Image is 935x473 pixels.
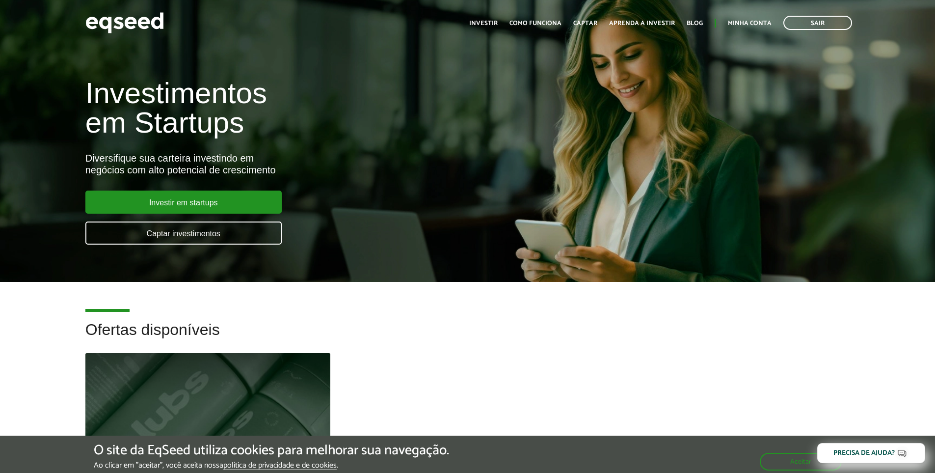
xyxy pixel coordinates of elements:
[85,222,282,245] a: Captar investimentos
[783,16,852,30] a: Sair
[509,20,561,27] a: Como funciona
[85,152,538,176] div: Diversifique sua carteira investindo em negócios com alto potencial de crescimento
[573,20,597,27] a: Captar
[687,20,703,27] a: Blog
[609,20,675,27] a: Aprenda a investir
[85,321,850,353] h2: Ofertas disponíveis
[728,20,772,27] a: Minha conta
[85,191,282,214] a: Investir em startups
[85,79,538,138] h1: Investimentos em Startups
[223,462,337,470] a: política de privacidade e de cookies
[85,10,164,36] img: EqSeed
[94,443,449,458] h5: O site da EqSeed utiliza cookies para melhorar sua navegação.
[760,453,842,471] button: Aceitar
[94,461,449,470] p: Ao clicar em "aceitar", você aceita nossa .
[469,20,498,27] a: Investir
